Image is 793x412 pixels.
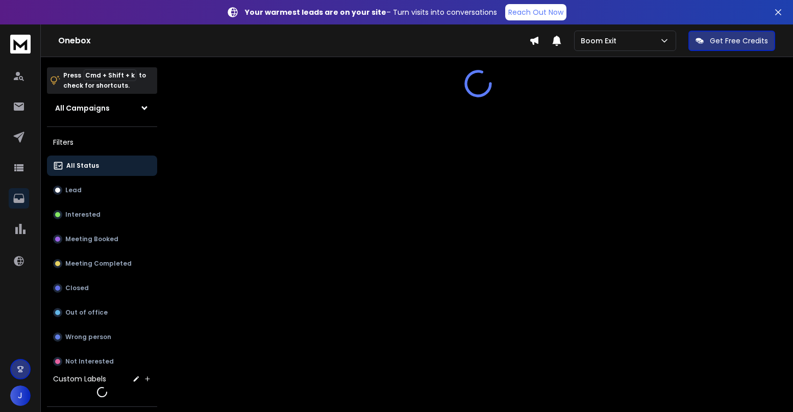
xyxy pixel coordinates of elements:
button: Not Interested [47,351,157,372]
h1: All Campaigns [55,103,110,113]
img: logo [10,35,31,54]
button: Out of office [47,302,157,323]
button: All Status [47,156,157,176]
button: Interested [47,204,157,225]
a: Reach Out Now [505,4,566,20]
h3: Filters [47,135,157,149]
p: – Turn visits into conversations [245,7,497,17]
button: All Campaigns [47,98,157,118]
p: Reach Out Now [508,7,563,17]
strong: Your warmest leads are on your site [245,7,386,17]
p: Meeting Booked [65,235,118,243]
button: Lead [47,180,157,200]
p: Wrong person [65,333,111,341]
p: Get Free Credits [710,36,768,46]
p: Closed [65,284,89,292]
p: Press to check for shortcuts. [63,70,146,91]
h1: Onebox [58,35,529,47]
span: Cmd + Shift + k [84,69,136,81]
button: J [10,385,31,406]
button: Meeting Booked [47,229,157,249]
p: Meeting Completed [65,260,132,268]
button: Get Free Credits [688,31,775,51]
button: Closed [47,278,157,298]
button: Wrong person [47,327,157,347]
button: Meeting Completed [47,253,157,274]
p: Not Interested [65,357,114,366]
h3: Custom Labels [53,374,106,384]
p: Lead [65,186,82,194]
p: Interested [65,211,101,219]
p: Out of office [65,308,108,317]
p: All Status [66,162,99,170]
p: Boom Exit [581,36,621,46]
